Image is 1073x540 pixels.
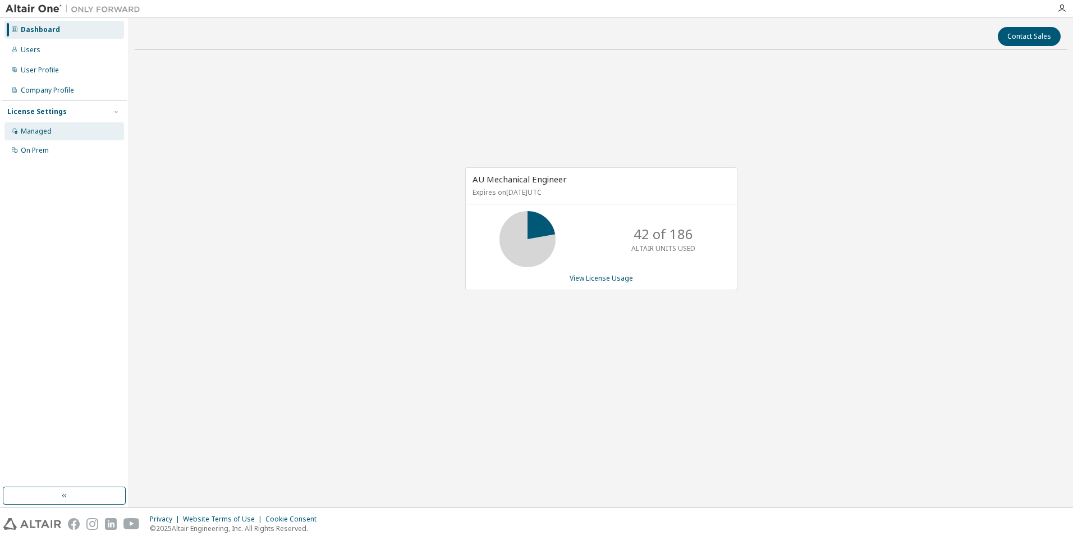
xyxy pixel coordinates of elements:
div: Dashboard [21,25,60,34]
img: linkedin.svg [105,518,117,530]
div: Users [21,45,40,54]
div: User Profile [21,66,59,75]
p: ALTAIR UNITS USED [631,244,695,253]
span: AU Mechanical Engineer [473,173,567,185]
img: facebook.svg [68,518,80,530]
div: Managed [21,127,52,136]
p: © 2025 Altair Engineering, Inc. All Rights Reserved. [150,524,323,533]
div: Cookie Consent [265,515,323,524]
button: Contact Sales [998,27,1061,46]
p: Expires on [DATE] UTC [473,187,727,197]
div: On Prem [21,146,49,155]
a: View License Usage [570,273,633,283]
div: Website Terms of Use [183,515,265,524]
img: instagram.svg [86,518,98,530]
div: License Settings [7,107,67,116]
div: Company Profile [21,86,74,95]
img: Altair One [6,3,146,15]
p: 42 of 186 [634,225,693,244]
img: youtube.svg [123,518,140,530]
img: altair_logo.svg [3,518,61,530]
div: Privacy [150,515,183,524]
